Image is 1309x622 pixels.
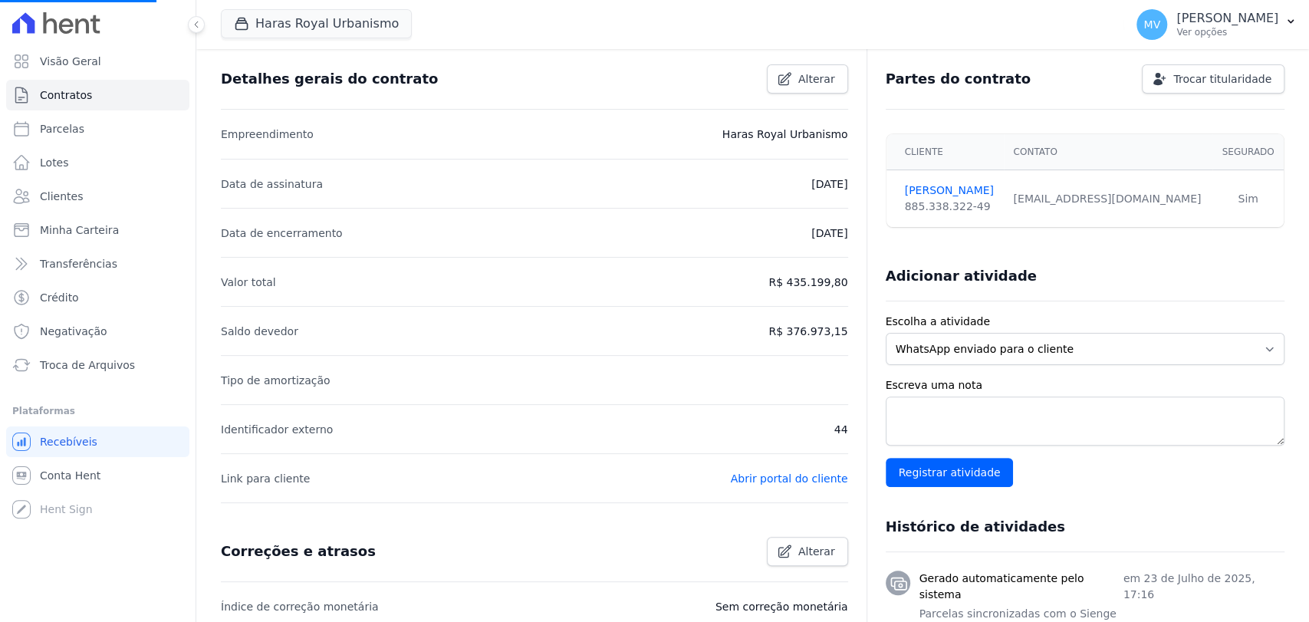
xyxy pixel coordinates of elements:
[40,290,79,305] span: Crédito
[811,175,847,193] p: [DATE]
[6,181,189,212] a: Clientes
[40,434,97,449] span: Recebíveis
[1173,71,1271,87] span: Trocar titularidade
[40,256,117,272] span: Transferências
[221,371,331,390] p: Tipo de amortização
[6,46,189,77] a: Visão Geral
[768,273,847,291] p: R$ 435.199,80
[6,248,189,279] a: Transferências
[6,460,189,491] a: Conta Hent
[715,597,848,616] p: Sem correção monetária
[221,322,298,341] p: Saldo devedor
[221,597,379,616] p: Índice de correção monetária
[1013,191,1203,207] div: [EMAIL_ADDRESS][DOMAIN_NAME]
[40,189,83,204] span: Clientes
[6,147,189,178] a: Lotes
[1142,64,1284,94] a: Trocar titularidade
[1176,11,1278,26] p: [PERSON_NAME]
[798,544,835,559] span: Alterar
[1123,571,1284,603] p: em 23 de Julho de 2025, 17:16
[1124,3,1309,46] button: MV [PERSON_NAME] Ver opções
[6,316,189,347] a: Negativação
[1212,170,1284,228] td: Sim
[1004,134,1212,170] th: Contato
[768,322,847,341] p: R$ 376.973,15
[886,70,1031,88] h3: Partes do contrato
[905,199,995,215] div: 885.338.322-49
[6,350,189,380] a: Troca de Arquivos
[767,537,848,566] a: Alterar
[40,468,100,483] span: Conta Hent
[40,324,107,339] span: Negativação
[886,134,1005,170] th: Cliente
[834,420,848,439] p: 44
[798,71,835,87] span: Alterar
[221,469,310,488] p: Link para cliente
[905,183,995,199] a: [PERSON_NAME]
[6,114,189,144] a: Parcelas
[221,125,314,143] p: Empreendimento
[731,472,848,485] a: Abrir portal do cliente
[221,224,343,242] p: Data de encerramento
[6,426,189,457] a: Recebíveis
[886,267,1037,285] h3: Adicionar atividade
[221,175,323,193] p: Data de assinatura
[12,402,183,420] div: Plataformas
[1212,134,1284,170] th: Segurado
[1143,19,1160,30] span: MV
[221,9,412,38] button: Haras Royal Urbanismo
[221,542,376,561] h3: Correções e atrasos
[221,273,276,291] p: Valor total
[1176,26,1278,38] p: Ver opções
[886,518,1065,536] h3: Histórico de atividades
[40,121,84,137] span: Parcelas
[722,125,848,143] p: Haras Royal Urbanismo
[6,282,189,313] a: Crédito
[767,64,848,94] a: Alterar
[919,571,1123,603] h3: Gerado automaticamente pelo sistema
[6,215,189,245] a: Minha Carteira
[40,87,92,103] span: Contratos
[221,420,333,439] p: Identificador externo
[886,458,1014,487] input: Registrar atividade
[40,54,101,69] span: Visão Geral
[886,377,1284,393] label: Escreva uma nota
[40,222,119,238] span: Minha Carteira
[811,224,847,242] p: [DATE]
[6,80,189,110] a: Contratos
[886,314,1284,330] label: Escolha a atividade
[221,70,438,88] h3: Detalhes gerais do contrato
[40,357,135,373] span: Troca de Arquivos
[40,155,69,170] span: Lotes
[919,606,1284,622] p: Parcelas sincronizadas com o Sienge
